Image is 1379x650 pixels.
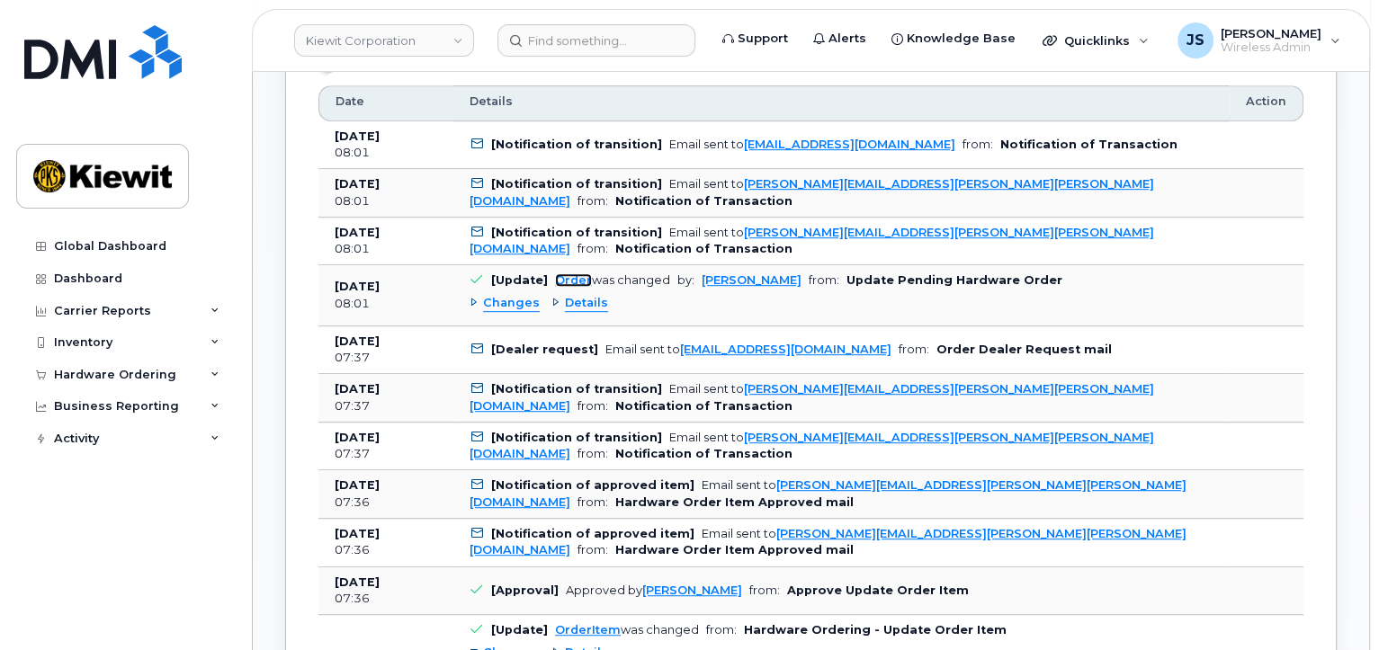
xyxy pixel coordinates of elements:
a: [EMAIL_ADDRESS][DOMAIN_NAME] [744,138,955,151]
div: was changed [555,273,670,287]
span: Quicklinks [1064,33,1130,48]
a: [PERSON_NAME][EMAIL_ADDRESS][PERSON_NAME][PERSON_NAME][DOMAIN_NAME] [470,226,1154,255]
b: Notification of Transaction [615,399,792,413]
div: Approved by [566,583,742,597]
input: Find something... [497,24,695,57]
div: Email sent to [669,138,955,151]
span: Alerts [828,30,866,48]
b: Notification of Transaction [615,194,792,208]
b: Update Pending Hardware Order [846,273,1062,287]
div: 07:37 [335,446,437,462]
div: 07:37 [335,398,437,414]
span: from: [578,447,608,460]
b: [Notification of transition] [491,431,662,444]
span: Changes [483,295,540,312]
a: Alerts [801,21,879,57]
b: [DATE] [335,478,380,492]
th: Action [1230,85,1303,121]
b: [DATE] [335,129,380,143]
div: 08:01 [335,145,437,161]
span: Date [336,93,364,110]
b: [DATE] [335,334,380,348]
a: Kiewit Corporation [294,24,474,57]
b: [DATE] [335,431,380,444]
a: [PERSON_NAME][EMAIL_ADDRESS][PERSON_NAME][PERSON_NAME][DOMAIN_NAME] [470,431,1154,460]
div: Email sent to [470,382,1154,412]
a: [PERSON_NAME] [642,583,742,597]
div: Email sent to [470,431,1154,460]
b: [Notification of approved item] [491,478,694,492]
b: [DATE] [335,575,380,589]
iframe: Messenger Launcher [1301,572,1366,637]
div: was changed [555,623,699,637]
b: [Update] [491,273,548,287]
div: Email sent to [470,478,1186,508]
div: 07:37 [335,350,437,366]
div: Email sent to [470,226,1154,255]
div: 07:36 [335,591,437,607]
b: Notification of Transaction [1000,138,1178,151]
div: Email sent to [470,177,1154,207]
a: [PERSON_NAME][EMAIL_ADDRESS][PERSON_NAME][PERSON_NAME][DOMAIN_NAME] [470,527,1186,557]
div: Jesse Sueper [1165,22,1353,58]
b: Notification of Transaction [615,447,792,460]
b: [Notification of transition] [491,226,662,239]
span: from: [578,399,608,413]
b: [Dealer request] [491,343,598,356]
a: OrderItem [555,623,621,637]
span: from: [899,343,929,356]
b: [DATE] [335,226,380,239]
span: from: [578,495,608,509]
span: Wireless Admin [1221,40,1321,55]
span: from: [578,242,608,255]
b: Order Dealer Request mail [936,343,1112,356]
span: Support [738,30,788,48]
b: Hardware Order Item Approved mail [615,495,854,509]
b: [Notification of transition] [491,382,662,396]
span: Details [470,93,513,110]
div: 07:36 [335,494,437,511]
span: Knowledge Base [907,30,1016,48]
a: [PERSON_NAME][EMAIL_ADDRESS][PERSON_NAME][PERSON_NAME][DOMAIN_NAME] [470,382,1154,412]
div: Email sent to [470,527,1186,557]
b: [Notification of transition] [491,138,662,151]
span: [PERSON_NAME] [1221,26,1321,40]
span: from: [749,583,780,597]
b: [Notification of transition] [491,177,662,191]
a: [PERSON_NAME][EMAIL_ADDRESS][PERSON_NAME][PERSON_NAME][DOMAIN_NAME] [470,478,1186,508]
span: from: [963,138,993,151]
a: Knowledge Base [879,21,1028,57]
b: [Update] [491,623,548,637]
div: 08:01 [335,241,437,257]
b: Hardware Order Item Approved mail [615,543,854,557]
span: by: [677,273,694,287]
a: [PERSON_NAME] [702,273,801,287]
div: 07:36 [335,542,437,558]
a: [EMAIL_ADDRESS][DOMAIN_NAME] [680,343,891,356]
b: [DATE] [335,177,380,191]
b: [DATE] [335,280,380,293]
b: [Notification of approved item] [491,527,694,540]
span: from: [809,273,839,287]
a: Order [555,273,592,287]
b: [Approval] [491,583,559,597]
span: Details [565,295,608,312]
a: Support [710,21,801,57]
div: 08:01 [335,193,437,209]
span: from: [706,623,737,637]
div: Quicklinks [1030,22,1161,58]
b: [DATE] [335,382,380,396]
a: [PERSON_NAME][EMAIL_ADDRESS][PERSON_NAME][PERSON_NAME][DOMAIN_NAME] [470,177,1154,207]
span: from: [578,194,608,208]
b: Notification of Transaction [615,242,792,255]
b: [DATE] [335,527,380,540]
div: Email sent to [605,343,891,356]
div: 08:01 [335,296,437,312]
b: Hardware Ordering - Update Order Item [744,623,1007,637]
span: JS [1186,30,1204,51]
b: Approve Update Order Item [787,583,969,597]
span: from: [578,543,608,557]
